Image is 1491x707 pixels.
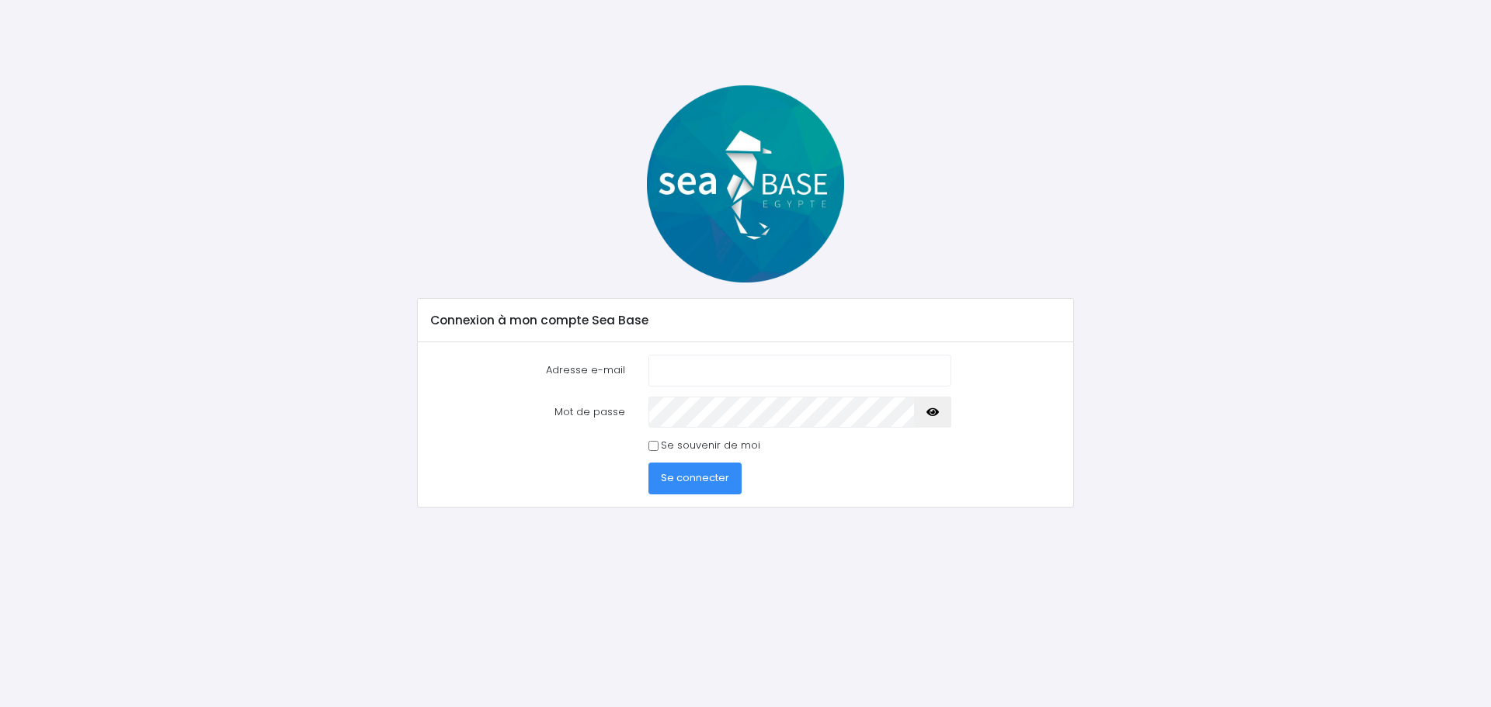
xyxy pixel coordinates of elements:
div: Connexion à mon compte Sea Base [418,299,1072,342]
label: Adresse e-mail [419,355,637,386]
label: Mot de passe [419,397,637,428]
span: Se connecter [661,470,729,485]
button: Se connecter [648,463,742,494]
label: Se souvenir de moi [661,438,760,453]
